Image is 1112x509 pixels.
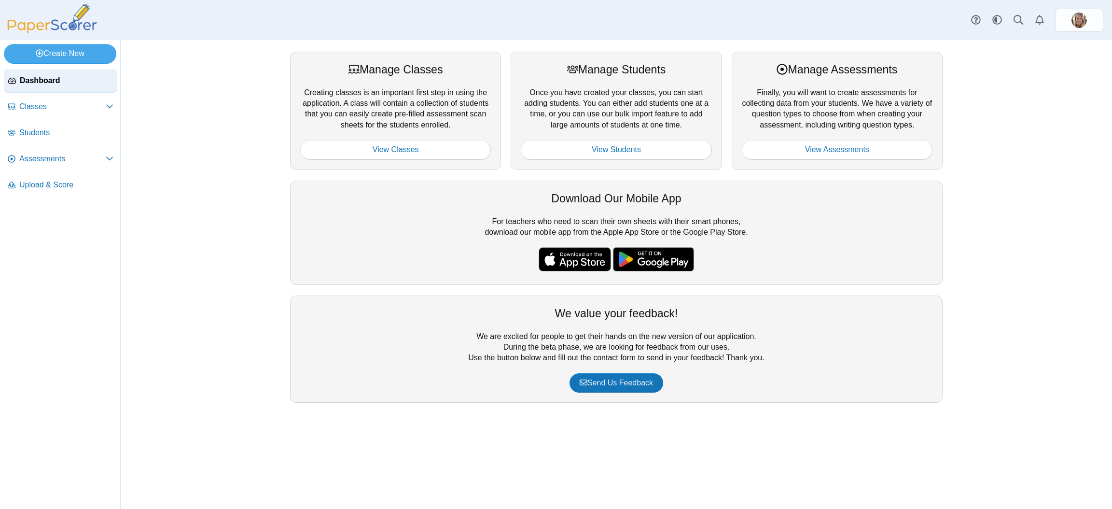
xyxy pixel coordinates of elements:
[1071,13,1087,28] span: Kristalyn Salters-Pedneault
[539,247,611,271] img: apple-store-badge.svg
[4,148,117,171] a: Assessments
[19,101,106,112] span: Classes
[580,379,653,387] span: Send Us Feedback
[19,127,113,138] span: Students
[4,96,117,119] a: Classes
[290,296,943,403] div: We are excited for people to get their hands on the new version of our application. During the be...
[4,122,117,145] a: Students
[300,140,491,159] a: View Classes
[732,52,943,170] div: Finally, you will want to create assessments for collecting data from your students. We have a va...
[613,247,694,271] img: google-play-badge.png
[511,52,722,170] div: Once you have created your classes, you can start adding students. You can either add students on...
[1071,13,1087,28] img: ps.HiLHSjYu6LUjlmKa
[742,62,932,77] div: Manage Assessments
[4,174,117,197] a: Upload & Score
[4,27,100,35] a: PaperScorer
[20,75,113,86] span: Dashboard
[19,154,106,164] span: Assessments
[1029,10,1050,31] a: Alerts
[1055,9,1103,32] a: ps.HiLHSjYu6LUjlmKa
[300,191,932,206] div: Download Our Mobile App
[570,373,663,393] a: Send Us Feedback
[300,306,932,321] div: We value your feedback!
[300,62,491,77] div: Manage Classes
[19,180,113,190] span: Upload & Score
[521,140,711,159] a: View Students
[4,44,116,63] a: Create New
[521,62,711,77] div: Manage Students
[4,4,100,33] img: PaperScorer
[290,181,943,285] div: For teachers who need to scan their own sheets with their smart phones, download our mobile app f...
[4,70,117,93] a: Dashboard
[290,52,501,170] div: Creating classes is an important first step in using the application. A class will contain a coll...
[742,140,932,159] a: View Assessments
